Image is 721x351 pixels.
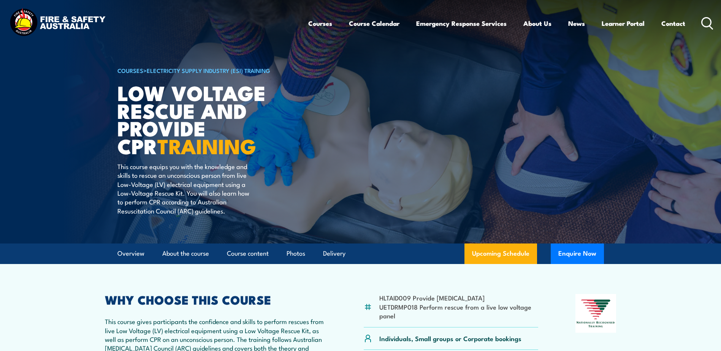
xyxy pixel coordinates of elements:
img: Nationally Recognised Training logo. [575,294,616,333]
p: Individuals, Small groups or Corporate bookings [379,334,521,343]
a: Delivery [323,243,345,264]
a: News [568,13,585,33]
a: About the course [162,243,209,264]
h6: > [117,66,305,75]
a: Photos [287,243,305,264]
strong: TRAINING [157,130,256,161]
a: Course content [227,243,269,264]
a: Electricity Supply Industry (ESI) Training [147,66,270,74]
h1: Low Voltage Rescue and Provide CPR [117,84,305,155]
h2: WHY CHOOSE THIS COURSE [105,294,327,305]
a: Courses [308,13,332,33]
p: This course equips you with the knowledge and skills to rescue an unconscious person from live Lo... [117,162,256,215]
li: HLTAID009 Provide [MEDICAL_DATA] [379,293,539,302]
a: COURSES [117,66,143,74]
a: Overview [117,243,144,264]
a: Emergency Response Services [416,13,507,33]
a: About Us [523,13,551,33]
a: Course Calendar [349,13,399,33]
button: Enquire Now [551,243,604,264]
a: Upcoming Schedule [464,243,537,264]
li: UETDRMP018 Perform rescue from a live low voltage panel [379,302,539,320]
a: Learner Portal [602,13,645,33]
a: Contact [661,13,685,33]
